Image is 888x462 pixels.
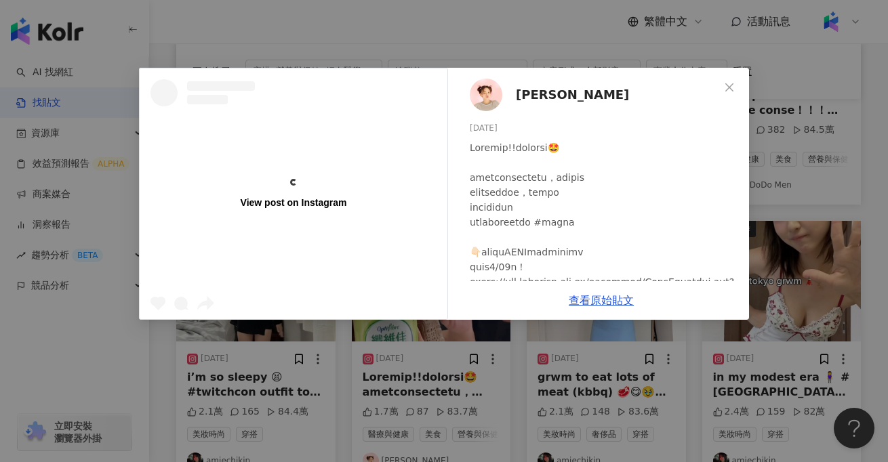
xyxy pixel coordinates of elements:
[470,122,738,135] div: [DATE]
[470,79,719,111] a: KOL Avatar[PERSON_NAME]
[724,82,735,93] span: close
[516,85,629,104] span: [PERSON_NAME]
[470,79,502,111] img: KOL Avatar
[569,294,634,307] a: 查看原始貼文
[716,74,743,101] button: Close
[241,196,347,209] div: View post on Instagram
[140,68,447,319] a: View post on Instagram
